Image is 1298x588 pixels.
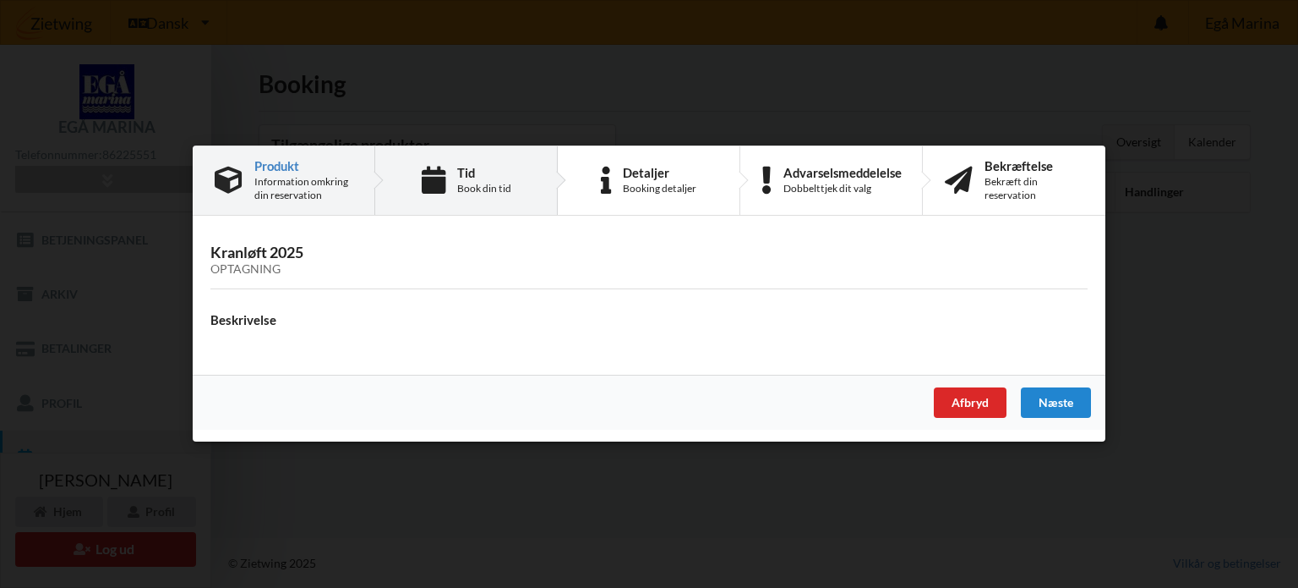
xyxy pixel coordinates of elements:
div: Næste [1021,388,1091,419]
h3: Kranløft 2025 [210,244,1088,278]
div: Dobbelttjek dit valg [783,182,902,195]
div: Booking detaljer [623,182,696,195]
div: Information omkring din reservation [254,175,352,202]
div: Produkt [254,159,352,173]
div: Tid [457,166,511,179]
h4: Beskrivelse [210,312,1088,328]
div: Afbryd [934,388,1006,419]
div: Advarselsmeddelelse [783,166,902,179]
div: Detaljer [623,166,696,179]
div: Book din tid [457,182,511,195]
div: Bekræft din reservation [984,175,1083,202]
div: Optagning [210,263,1088,278]
div: Bekræftelse [984,159,1083,173]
